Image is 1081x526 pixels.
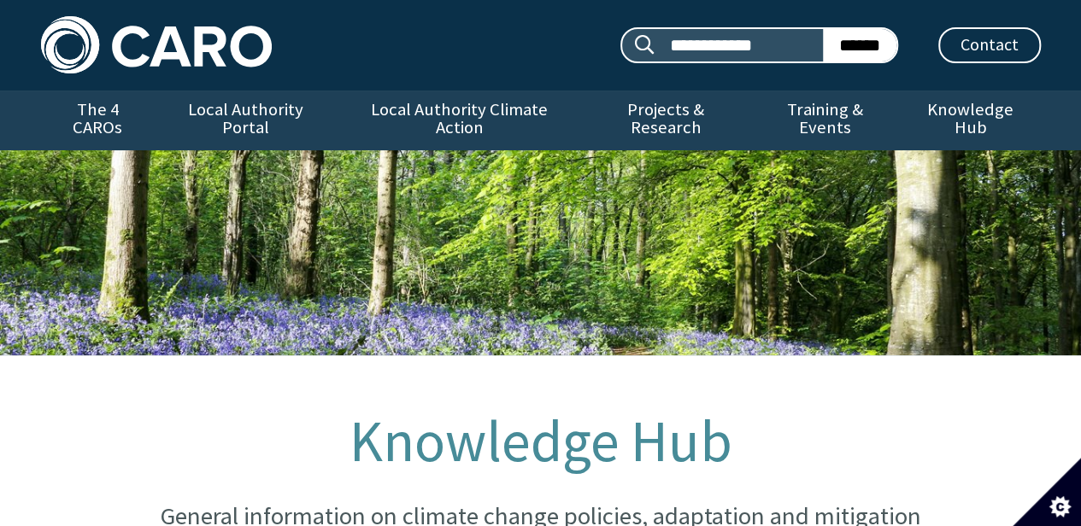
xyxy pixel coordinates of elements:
a: Training & Events [750,91,900,150]
a: Local Authority Climate Action [338,91,581,150]
a: The 4 CAROs [41,91,155,150]
h1: Knowledge Hub [126,410,955,473]
a: Contact [938,27,1041,63]
a: Projects & Research [581,91,750,150]
button: Set cookie preferences [1013,458,1081,526]
img: Caro logo [41,16,272,73]
a: Knowledge Hub [900,91,1040,150]
a: Local Authority Portal [155,91,338,150]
